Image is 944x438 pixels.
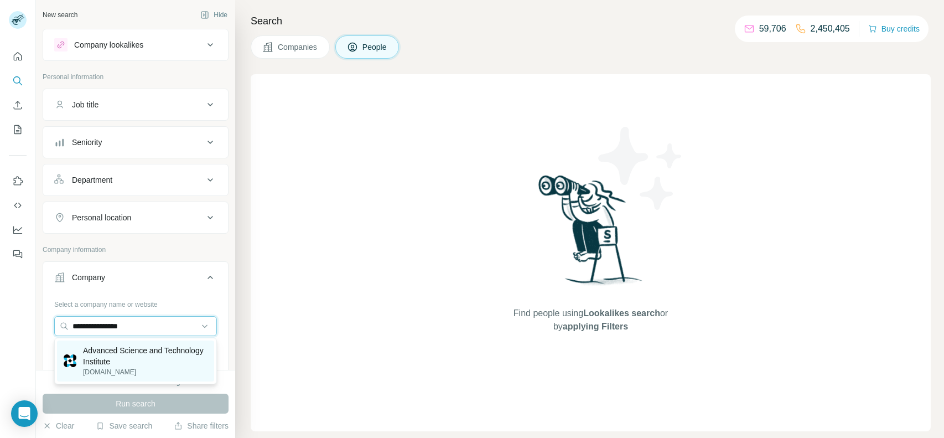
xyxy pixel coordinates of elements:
div: New search [43,10,77,20]
button: Save search [96,420,152,431]
button: Feedback [9,244,27,264]
div: Select a company name or website [54,295,217,310]
button: Personal location [43,204,228,231]
div: Open Intercom Messenger [11,400,38,427]
button: My lists [9,120,27,140]
img: Surfe Illustration - Stars [591,118,691,218]
button: Clear [43,420,74,431]
button: Company lookalikes [43,32,228,58]
div: Company [72,272,105,283]
button: Hide [193,7,235,23]
button: Company [43,264,228,295]
button: Seniority [43,129,228,156]
span: People [362,42,388,53]
p: 2,450,405 [811,22,850,35]
button: Buy credits [868,21,920,37]
p: 59,706 [759,22,786,35]
div: Job title [72,99,98,110]
div: Personal location [72,212,131,223]
button: Search [9,71,27,91]
div: Department [72,174,112,185]
button: Quick start [9,47,27,66]
span: Lookalikes search [583,308,660,318]
h4: Search [251,13,931,29]
button: Use Surfe API [9,195,27,215]
img: Advanced Science and Technology Institute [64,354,76,367]
div: Seniority [72,137,102,148]
p: Advanced Science and Technology Institute [83,345,208,367]
button: Dashboard [9,220,27,240]
p: [DOMAIN_NAME] [83,367,208,377]
div: Company lookalikes [74,39,143,50]
button: Use Surfe on LinkedIn [9,171,27,191]
span: Companies [278,42,318,53]
button: Share filters [174,420,229,431]
button: Enrich CSV [9,95,27,115]
span: Find people using or by [502,307,679,333]
span: applying Filters [563,322,628,331]
img: Surfe Illustration - Woman searching with binoculars [533,172,649,296]
p: Personal information [43,72,229,82]
button: Department [43,167,228,193]
button: Job title [43,91,228,118]
p: Company information [43,245,229,255]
